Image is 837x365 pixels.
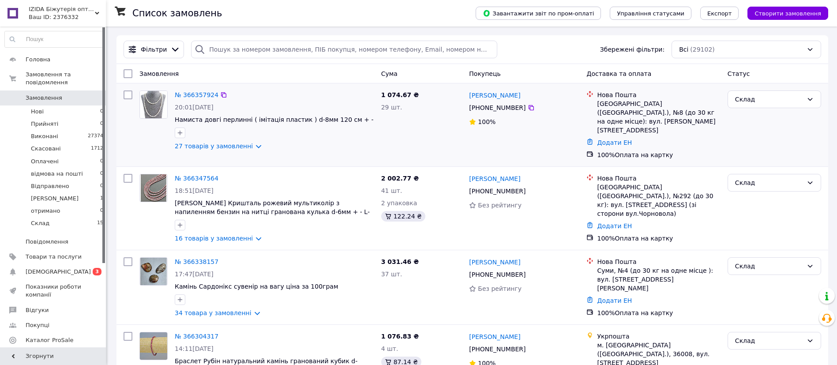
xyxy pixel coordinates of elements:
[31,145,61,153] span: Скасовані
[381,271,402,278] span: 37 шт.
[140,332,167,360] img: Фото товару
[469,188,525,195] span: [PHONE_NUMBER]
[175,333,218,340] a: № 366304317
[707,10,732,17] span: Експорт
[26,321,49,329] span: Покупці
[739,9,828,16] a: Створити замовлення
[381,187,402,194] span: 41 шт.
[100,207,103,215] span: 0
[141,45,167,54] span: Фільтри
[175,258,218,265] a: № 366338157
[140,91,167,118] img: Фото товару
[483,9,594,17] span: Завантажити звіт по пром-оплаті
[175,199,370,224] a: [PERSON_NAME] Кришталь рожевий мультиколір з напиленням бензин на нитці гранована кулька d-6мм + ...
[469,271,525,278] span: [PHONE_NUMBER]
[735,178,803,188] div: Склад
[100,195,103,203] span: 1
[597,151,720,159] div: 100%Оплата на картку
[597,99,720,135] div: [GEOGRAPHIC_DATA] ([GEOGRAPHIC_DATA].), №8 (до 30 кг на одне місце): вул. [PERSON_NAME][STREET_AD...
[597,332,720,341] div: Укрпошта
[31,195,79,203] span: [PERSON_NAME]
[381,91,419,98] span: 1 074.67 ₴
[139,257,168,286] a: Фото товару
[735,94,803,104] div: Склад
[100,120,103,128] span: 0
[586,70,651,77] span: Доставка та оплата
[597,257,720,266] div: Нова Пошта
[469,174,520,183] a: [PERSON_NAME]
[100,108,103,116] span: 0
[31,132,58,140] span: Виконані
[26,306,49,314] span: Відгуки
[26,283,82,299] span: Показники роботи компанії
[469,104,525,111] span: [PHONE_NUMBER]
[469,91,520,100] a: [PERSON_NAME]
[26,94,62,102] span: Замовлення
[597,139,632,146] a: Додати ЕН
[175,283,338,290] a: Камінь Сардонікс сувенір на вагу ціна за 100грам
[754,10,821,17] span: Створити замовлення
[139,174,168,202] a: Фото товару
[97,219,103,227] span: 15
[381,211,425,222] div: 122.24 ₴
[100,170,103,178] span: 0
[31,182,69,190] span: Відправлено
[93,268,101,275] span: 3
[735,336,803,346] div: Склад
[91,145,103,153] span: 1712
[597,183,720,218] div: [GEOGRAPHIC_DATA] ([GEOGRAPHIC_DATA].), №292 (до 30 кг): вул. [STREET_ADDRESS] (зі сторони вул.Чо...
[88,132,103,140] span: 27374
[597,174,720,183] div: Нова Пошта
[175,187,214,194] span: 18:51[DATE]
[381,199,417,207] span: 2 упаковка
[175,345,214,352] span: 14:11[DATE]
[5,31,104,47] input: Пошук
[31,207,60,215] span: отримано
[139,70,179,77] span: Замовлення
[617,10,684,17] span: Управління статусами
[26,253,82,261] span: Товари та послуги
[381,333,419,340] span: 1 076.83 ₴
[139,332,168,360] a: Фото товару
[140,258,166,285] img: Фото товару
[469,332,520,341] a: [PERSON_NAME]
[381,258,419,265] span: 3 031.46 ₴
[132,8,222,19] h1: Список замовлень
[31,108,44,116] span: Нові
[597,222,632,230] a: Додати ЕН
[597,234,720,243] div: 100%Оплата на картку
[476,7,601,20] button: Завантажити звіт по пром-оплаті
[728,70,750,77] span: Статус
[100,182,103,190] span: 0
[26,238,68,246] span: Повідомлення
[469,346,525,353] span: [PHONE_NUMBER]
[478,118,495,125] span: 100%
[175,91,218,98] a: № 366357924
[700,7,739,20] button: Експорт
[597,297,632,304] a: Додати ЕН
[735,261,803,271] div: Склад
[191,41,497,58] input: Пошук за номером замовлення, ПІБ покупця, номером телефону, Email, номером накладної
[175,235,253,242] a: 16 товарів у замовленні
[175,116,373,123] a: Намиста довгі перлинні ( імітація пластик ) d-8мм 120 см + -
[141,174,166,202] img: Фото товару
[100,158,103,166] span: 0
[175,175,218,182] a: № 366347564
[29,13,106,21] div: Ваш ID: 2376332
[31,158,59,166] span: Оплачені
[469,70,500,77] span: Покупець
[29,5,95,13] span: IZIDA Біжутерія оптом, натуральне каміння та перли, фурнітура для біжутерії оптом
[597,309,720,317] div: 100%Оплата на картку
[175,271,214,278] span: 17:47[DATE]
[747,7,828,20] button: Створити замовлення
[478,285,522,292] span: Без рейтингу
[679,45,688,54] span: Всі
[26,56,50,64] span: Головна
[139,90,168,119] a: Фото товару
[31,219,49,227] span: Склад
[26,71,106,87] span: Замовлення та повідомлення
[610,7,691,20] button: Управління статусами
